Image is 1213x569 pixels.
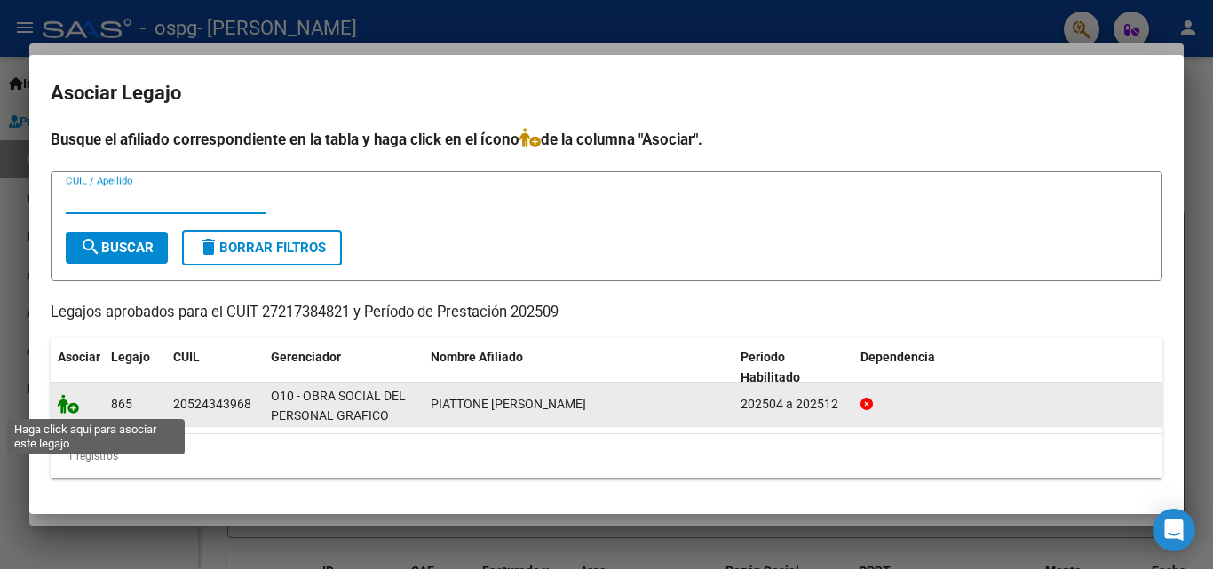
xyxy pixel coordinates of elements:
[264,338,424,397] datatable-header-cell: Gerenciador
[860,350,935,364] span: Dependencia
[431,350,523,364] span: Nombre Afiliado
[733,338,853,397] datatable-header-cell: Periodo Habilitado
[51,76,1162,110] h2: Asociar Legajo
[271,389,406,423] span: O10 - OBRA SOCIAL DEL PERSONAL GRAFICO
[166,338,264,397] datatable-header-cell: CUIL
[431,397,586,411] span: PIATTONE BENJAMIN ALEJANDRO
[111,397,132,411] span: 865
[80,236,101,257] mat-icon: search
[104,338,166,397] datatable-header-cell: Legajo
[271,350,341,364] span: Gerenciador
[66,232,168,264] button: Buscar
[182,230,342,265] button: Borrar Filtros
[741,350,800,384] span: Periodo Habilitado
[424,338,733,397] datatable-header-cell: Nombre Afiliado
[198,236,219,257] mat-icon: delete
[51,128,1162,151] h4: Busque el afiliado correspondiente en la tabla y haga click en el ícono de la columna "Asociar".
[80,240,154,256] span: Buscar
[51,434,1162,478] div: 1 registros
[198,240,326,256] span: Borrar Filtros
[173,350,200,364] span: CUIL
[853,338,1163,397] datatable-header-cell: Dependencia
[173,394,251,415] div: 20524343968
[51,338,104,397] datatable-header-cell: Asociar
[111,350,150,364] span: Legajo
[741,394,846,415] div: 202504 a 202512
[51,302,1162,324] p: Legajos aprobados para el CUIT 27217384821 y Período de Prestación 202509
[1153,509,1195,551] div: Open Intercom Messenger
[58,350,100,364] span: Asociar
